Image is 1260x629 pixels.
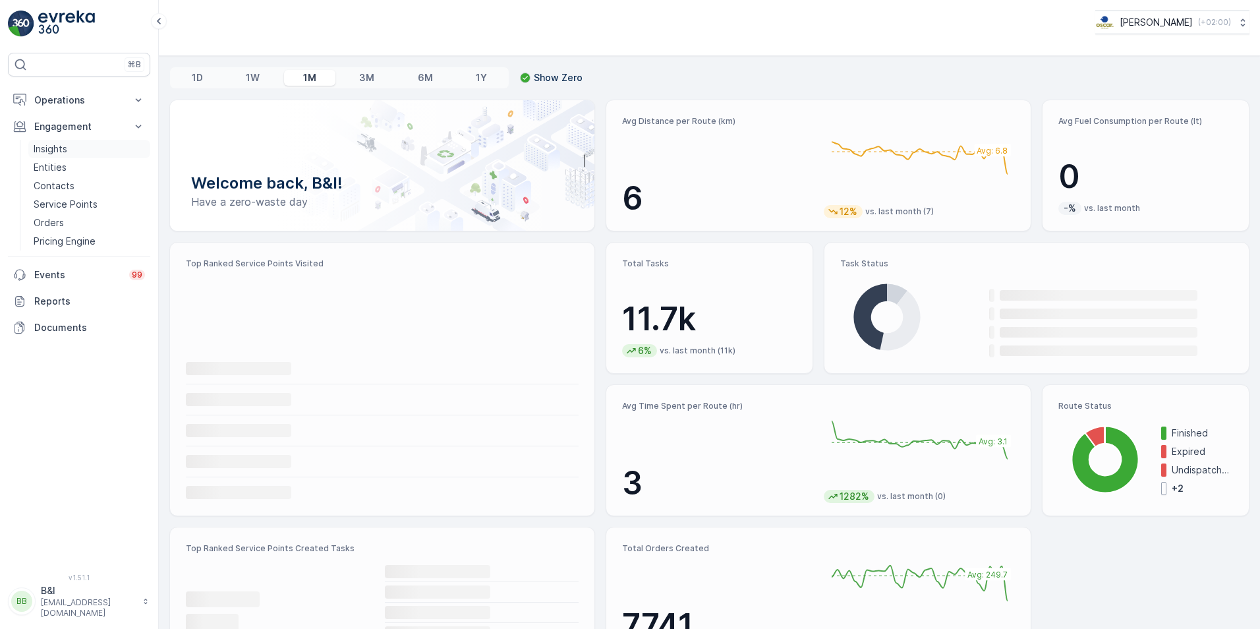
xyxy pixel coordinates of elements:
[1058,401,1233,411] p: Route Status
[191,173,573,194] p: Welcome back, B&I!
[34,198,98,211] p: Service Points
[132,270,142,280] p: 99
[303,71,316,84] p: 1M
[34,268,121,282] p: Events
[622,299,797,339] p: 11.7k
[838,205,859,218] p: 12%
[476,71,487,84] p: 1Y
[1172,427,1233,440] p: Finished
[8,574,150,582] span: v 1.51.1
[1120,16,1193,29] p: [PERSON_NAME]
[637,344,653,357] p: 6%
[865,206,934,217] p: vs. last month (7)
[838,490,871,503] p: 1282%
[877,491,946,502] p: vs. last month (0)
[28,158,150,177] a: Entities
[534,71,583,84] p: Show Zero
[38,11,95,37] img: logo_light-DOdMpM7g.png
[840,258,1233,269] p: Task Status
[418,71,433,84] p: 6M
[28,195,150,214] a: Service Points
[192,71,203,84] p: 1D
[41,597,136,618] p: [EMAIL_ADDRESS][DOMAIN_NAME]
[1172,464,1233,477] p: Undispatched
[359,71,374,84] p: 3M
[246,71,260,84] p: 1W
[1062,202,1077,215] p: -%
[1172,482,1186,495] p: + 2
[28,232,150,251] a: Pricing Engine
[11,591,32,612] div: BB
[1095,11,1249,34] button: [PERSON_NAME](+02:00)
[8,314,150,341] a: Documents
[34,216,64,229] p: Orders
[191,194,573,210] p: Have a zero-waste day
[1198,17,1231,28] p: ( +02:00 )
[622,179,813,218] p: 6
[28,177,150,195] a: Contacts
[8,262,150,288] a: Events99
[660,345,735,356] p: vs. last month (11k)
[1172,445,1233,458] p: Expired
[34,142,67,156] p: Insights
[8,113,150,140] button: Engagement
[8,288,150,314] a: Reports
[34,295,145,308] p: Reports
[8,87,150,113] button: Operations
[622,116,813,127] p: Avg Distance per Route (km)
[622,543,813,554] p: Total Orders Created
[34,94,124,107] p: Operations
[1084,203,1140,214] p: vs. last month
[128,59,141,70] p: ⌘B
[622,464,813,503] p: 3
[622,258,797,269] p: Total Tasks
[8,584,150,618] button: BBB&I[EMAIL_ADDRESS][DOMAIN_NAME]
[34,235,96,248] p: Pricing Engine
[186,258,579,269] p: Top Ranked Service Points Visited
[28,214,150,232] a: Orders
[28,140,150,158] a: Insights
[34,179,74,193] p: Contacts
[34,321,145,334] p: Documents
[622,401,813,411] p: Avg Time Spent per Route (hr)
[1058,116,1233,127] p: Avg Fuel Consumption per Route (lt)
[41,584,136,597] p: B&I
[1095,15,1114,30] img: basis-logo_rgb2x.png
[1058,157,1233,196] p: 0
[34,161,67,174] p: Entities
[186,543,579,554] p: Top Ranked Service Points Created Tasks
[8,11,34,37] img: logo
[34,120,124,133] p: Engagement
